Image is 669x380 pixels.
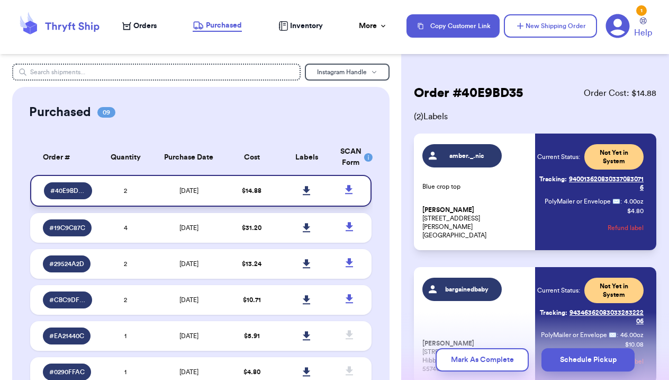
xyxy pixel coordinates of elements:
span: [DATE] [179,188,198,194]
span: 2 [124,261,127,267]
span: # CBC9DFF5 [49,296,86,304]
span: Help [634,26,652,39]
span: $ 4.80 [243,369,260,375]
span: Purchased [206,20,242,31]
span: [DATE] [179,261,198,267]
div: More [359,21,387,31]
span: [DATE] [179,297,198,303]
span: 1 [124,333,126,339]
span: # EA21440C [49,332,84,340]
span: Not Yet in System [591,282,637,299]
span: 1 [124,369,126,375]
p: [STREET_ADDRESS] Hibbing, [GEOGRAPHIC_DATA] 55746 [422,339,529,373]
span: Current Status: [537,286,580,295]
p: $ 4.80 [627,207,644,215]
span: : [620,197,622,206]
h2: Purchased [29,104,91,121]
button: Instagram Handle [305,64,390,81]
div: 1 [636,5,647,16]
button: Refund label [608,216,644,240]
span: 09 [97,107,115,118]
button: Mark As Complete [436,348,529,372]
span: [DATE] [179,333,198,339]
a: Help [634,17,652,39]
span: PolyMailer or Envelope ✉️ [541,332,617,338]
th: Purchase Date [153,140,224,175]
span: 4 [124,225,128,231]
span: Current Status: [537,153,580,161]
a: Tracking:9434636208303325322206 [537,304,644,330]
p: Blue crop top [422,182,529,191]
p: [STREET_ADDRESS][PERSON_NAME] [GEOGRAPHIC_DATA] [422,206,529,240]
span: amber._.nic [442,152,492,160]
button: New Shipping Order [504,14,597,38]
span: 4.00 oz [624,197,644,206]
a: Tracking:9400136208303370830716 [537,171,644,196]
span: 2 [124,188,127,194]
th: Order # [30,140,98,175]
span: PolyMailer or Envelope ✉️ [545,198,620,205]
span: [PERSON_NAME] [422,206,474,214]
a: 1 [605,14,630,38]
th: Quantity [98,140,153,175]
span: $ 31.20 [242,225,261,231]
th: Cost [224,140,279,175]
button: Schedule Pickup [541,348,635,372]
a: Inventory [278,21,323,31]
a: Orders [122,21,157,31]
span: Order Cost: $ 14.88 [584,87,656,100]
span: Tracking: [539,175,567,183]
span: $ 13.24 [242,261,261,267]
span: # 29524A2D [49,260,84,268]
span: # 19C9C87C [49,224,85,232]
span: bargainedbaby [442,285,492,294]
span: Inventory [290,21,323,31]
h2: Order # 40E9BD35 [414,85,523,102]
span: ( 2 ) Labels [414,110,656,123]
span: Instagram Handle [317,69,367,75]
button: Copy Customer Link [406,14,500,38]
th: Labels [279,140,333,175]
div: SCAN Form [340,146,359,169]
input: Search shipments... [12,64,301,81]
span: $ 5.91 [244,333,260,339]
span: 46.00 oz [620,331,644,339]
span: Not Yet in System [591,148,637,165]
span: [DATE] [179,225,198,231]
span: $ 10.71 [243,297,261,303]
span: : [617,331,618,339]
span: [DATE] [179,369,198,375]
span: # 40E9BD35 [50,187,86,195]
span: # 0290FFAC [49,368,85,376]
span: 2 [124,297,127,303]
span: Tracking: [540,308,567,317]
span: $ 14.88 [242,188,261,194]
a: Purchased [193,20,242,32]
span: Orders [133,21,157,31]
